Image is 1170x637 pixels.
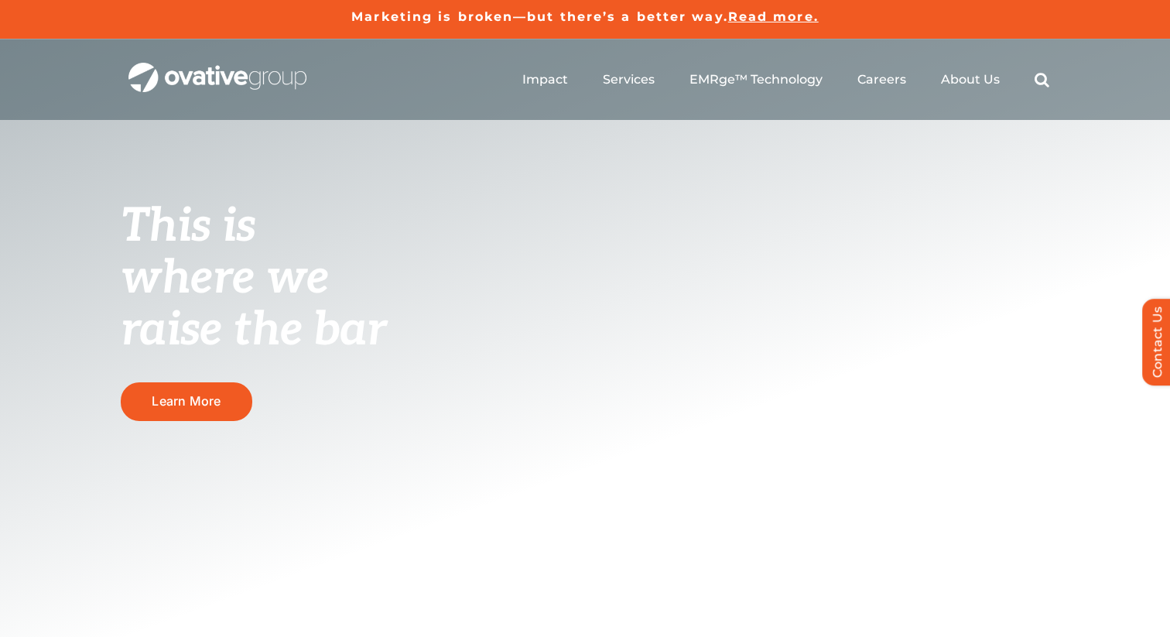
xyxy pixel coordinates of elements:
a: Impact [522,72,568,87]
a: OG_Full_horizontal_WHT [128,61,306,76]
span: where we raise the bar [121,251,386,358]
span: This is [121,199,255,255]
a: Read more. [728,9,819,24]
a: Careers [857,72,906,87]
a: EMRge™ Technology [689,72,823,87]
span: Learn More [152,394,221,409]
a: Learn More [121,382,252,420]
nav: Menu [522,55,1049,104]
a: About Us [941,72,1000,87]
a: Search [1035,72,1049,87]
a: Services [603,72,655,87]
a: Marketing is broken—but there’s a better way. [351,9,728,24]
